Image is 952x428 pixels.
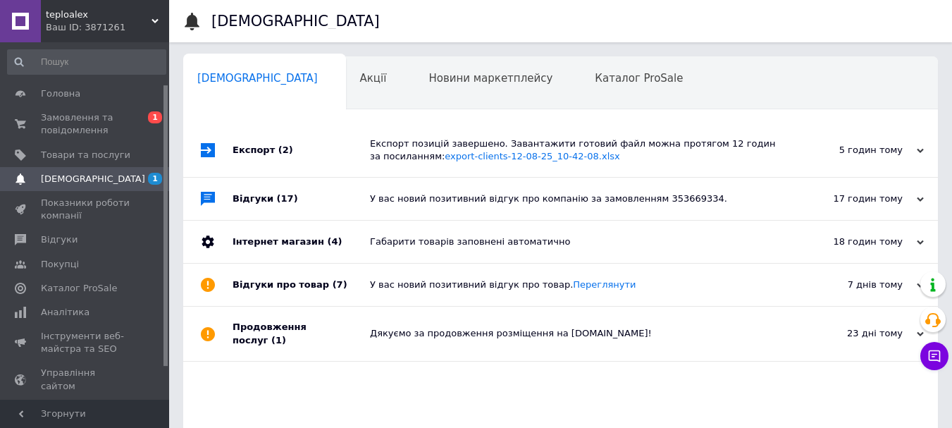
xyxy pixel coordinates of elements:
span: (2) [278,145,293,155]
span: Показники роботи компанії [41,197,130,222]
div: 23 дні тому [783,327,924,340]
input: Пошук [7,49,166,75]
div: Інтернет магазин [233,221,370,263]
span: Інструменти веб-майстра та SEO [41,330,130,355]
span: (1) [271,335,286,346]
div: Дякуємо за продовження розміщення на [DOMAIN_NAME]! [370,327,783,340]
a: export-clients-12-08-25_10-42-08.xlsx [445,151,619,161]
span: [DEMOGRAPHIC_DATA] [197,72,318,85]
span: 1 [148,173,162,185]
div: Відгуки [233,178,370,220]
div: 17 годин тому [783,192,924,205]
span: Каталог ProSale [595,72,683,85]
span: (4) [327,236,342,247]
div: Експорт позицій завершено. Завантажити готовий файл можна протягом 12 годин за посиланням: [370,137,783,163]
h1: [DEMOGRAPHIC_DATA] [211,13,380,30]
span: [DEMOGRAPHIC_DATA] [41,173,145,185]
span: 1 [148,111,162,123]
div: 5 годин тому [783,144,924,157]
span: (7) [333,279,347,290]
div: Продовження послуг [233,307,370,360]
div: 18 годин тому [783,236,924,248]
div: Відгуки про товар [233,264,370,306]
span: Каталог ProSale [41,282,117,295]
div: У вас новий позитивний відгук про товар. [370,279,783,291]
span: Замовлення та повідомлення [41,111,130,137]
span: Головна [41,87,80,100]
div: 7 днів тому [783,279,924,291]
span: Товари та послуги [41,149,130,161]
div: Габарити товарів заповнені автоматично [370,236,783,248]
span: Аналітика [41,306,89,319]
a: Переглянути [573,279,636,290]
div: Ваш ID: 3871261 [46,21,169,34]
div: У вас новий позитивний відгук про компанію за замовленням 353669334. [370,192,783,205]
span: Акції [360,72,387,85]
button: Чат з покупцем [920,342,948,370]
div: Експорт [233,123,370,177]
span: Відгуки [41,233,78,246]
span: (17) [277,193,298,204]
span: Управління сайтом [41,367,130,392]
span: Новини маркетплейсу [428,72,552,85]
span: teploalex [46,8,152,21]
span: Покупці [41,258,79,271]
